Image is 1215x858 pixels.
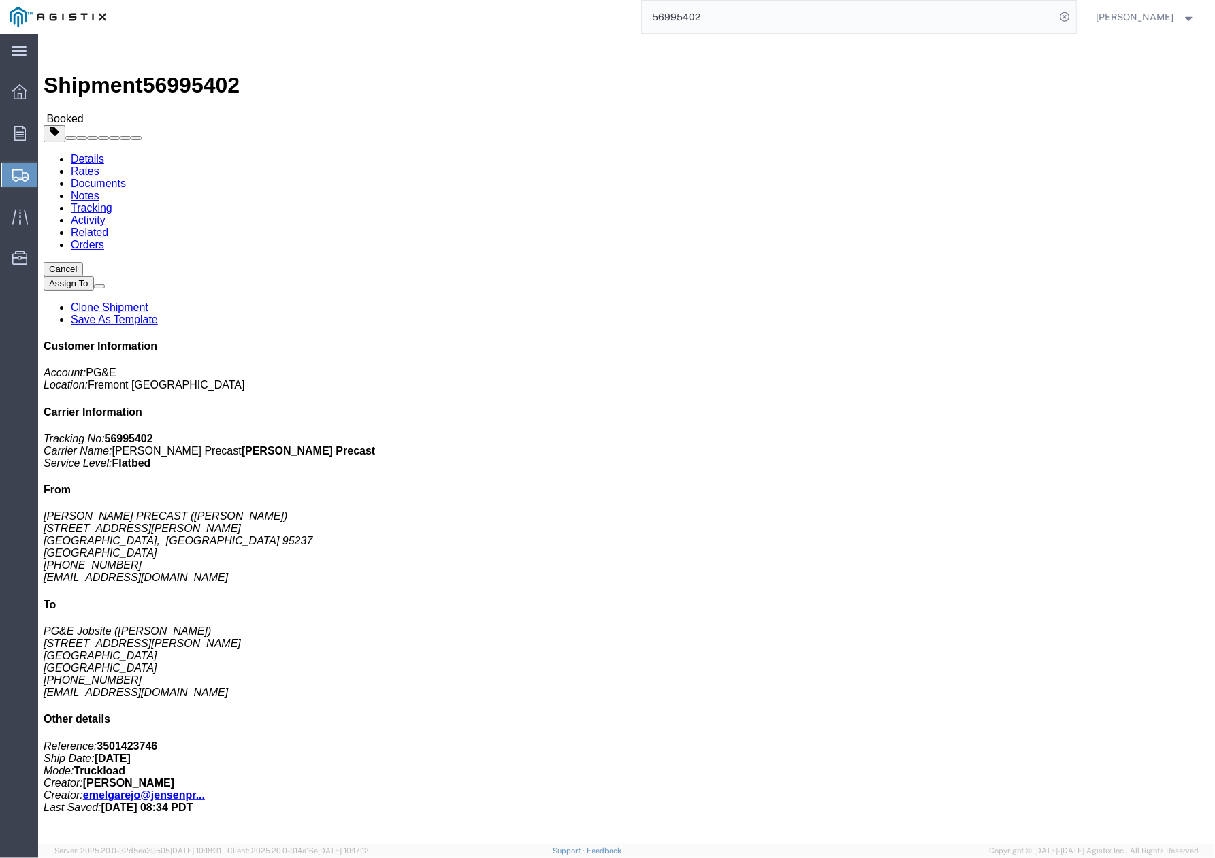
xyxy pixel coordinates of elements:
[227,846,369,855] span: Client: 2025.20.0-314a16e
[318,846,369,855] span: [DATE] 10:17:12
[54,846,221,855] span: Server: 2025.20.0-32d5ea39505
[38,34,1215,844] iframe: FS Legacy Container
[10,7,106,27] img: logo
[553,846,587,855] a: Support
[1096,9,1197,25] button: [PERSON_NAME]
[170,846,221,855] span: [DATE] 10:18:31
[1097,10,1174,24] span: Esme Melgarejo
[989,845,1199,857] span: Copyright © [DATE]-[DATE] Agistix Inc., All Rights Reserved
[587,846,621,855] a: Feedback
[642,1,1056,33] input: Search for shipment number, reference number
